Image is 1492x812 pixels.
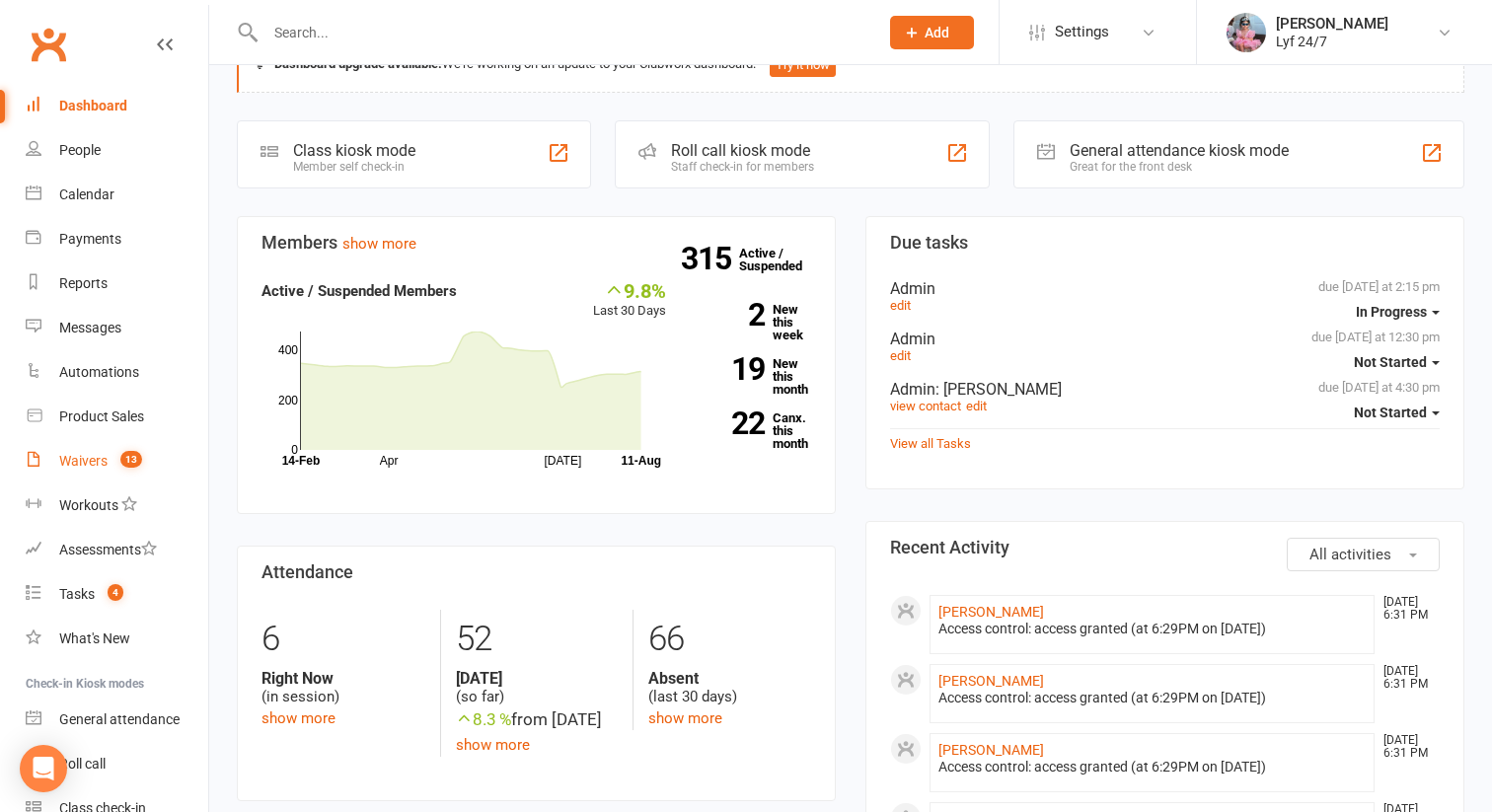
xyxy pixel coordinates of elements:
[938,604,1044,620] a: [PERSON_NAME]
[1354,344,1440,380] button: Not Started
[696,408,765,438] strong: 22
[26,572,208,617] a: Tasks 4
[26,395,208,439] a: Product Sales
[59,630,130,646] div: What's New
[456,669,619,688] strong: [DATE]
[938,742,1044,758] a: [PERSON_NAME]
[1287,538,1440,571] button: All activities
[1356,304,1427,320] span: In Progress
[260,19,864,46] input: Search...
[59,408,144,424] div: Product Sales
[26,173,208,217] a: Calendar
[1070,160,1289,174] div: Great for the front desk
[26,261,208,306] a: Reports
[59,320,121,335] div: Messages
[681,244,739,273] strong: 315
[261,282,457,300] strong: Active / Suspended Members
[59,542,157,557] div: Assessments
[26,617,208,661] a: What's New
[342,235,416,253] a: show more
[648,610,811,669] div: 66
[261,233,811,253] h3: Members
[59,231,121,247] div: Payments
[1276,33,1388,50] div: Lyf 24/7
[890,233,1440,253] h3: Due tasks
[456,610,619,669] div: 52
[1354,354,1427,370] span: Not Started
[890,399,961,413] a: view contact
[890,436,971,451] a: View all Tasks
[890,348,911,363] a: edit
[26,439,208,483] a: Waivers 13
[59,586,95,602] div: Tasks
[108,584,123,601] span: 4
[456,706,619,733] div: from [DATE]
[1356,294,1440,330] button: In Progress
[120,451,142,468] span: 13
[293,141,415,160] div: Class kiosk mode
[293,160,415,174] div: Member self check-in
[925,25,949,40] span: Add
[26,350,208,395] a: Automations
[20,745,67,792] div: Open Intercom Messenger
[890,538,1440,557] h3: Recent Activity
[26,128,208,173] a: People
[456,669,619,706] div: (so far)
[671,160,814,174] div: Staff check-in for members
[890,298,911,313] a: edit
[696,357,811,396] a: 19New this month
[1055,10,1109,54] span: Settings
[938,621,1366,637] div: Access control: access granted (at 6:29PM on [DATE])
[593,279,666,322] div: Last 30 Days
[26,742,208,786] a: Roll call
[261,669,425,706] div: (in session)
[1309,546,1391,563] span: All activities
[696,303,811,341] a: 2New this week
[26,528,208,572] a: Assessments
[648,709,722,727] a: show more
[59,453,108,469] div: Waivers
[1374,665,1439,691] time: [DATE] 6:31 PM
[648,669,811,688] strong: Absent
[59,756,106,772] div: Roll call
[26,217,208,261] a: Payments
[890,330,1440,348] div: Admin
[26,306,208,350] a: Messages
[696,411,811,450] a: 22Canx. this month
[890,380,1440,399] div: Admin
[261,610,425,669] div: 6
[1354,405,1427,420] span: Not Started
[671,141,814,160] div: Roll call kiosk mode
[1276,15,1388,33] div: [PERSON_NAME]
[890,16,974,49] button: Add
[648,669,811,706] div: (last 30 days)
[593,279,666,301] div: 9.8%
[1354,395,1440,430] button: Not Started
[1374,596,1439,622] time: [DATE] 6:31 PM
[24,20,73,69] a: Clubworx
[261,562,811,582] h3: Attendance
[890,279,1440,298] div: Admin
[59,186,114,202] div: Calendar
[59,275,108,291] div: Reports
[59,98,127,113] div: Dashboard
[696,300,765,330] strong: 2
[456,736,530,754] a: show more
[59,364,139,380] div: Automations
[59,142,101,158] div: People
[966,399,987,413] a: edit
[26,84,208,128] a: Dashboard
[938,673,1044,689] a: [PERSON_NAME]
[1374,734,1439,760] time: [DATE] 6:31 PM
[59,497,118,513] div: Workouts
[261,669,425,688] strong: Right Now
[261,709,336,727] a: show more
[26,483,208,528] a: Workouts
[938,690,1366,706] div: Access control: access granted (at 6:29PM on [DATE])
[456,709,511,729] span: 8.3 %
[935,380,1062,399] span: : [PERSON_NAME]
[938,759,1366,775] div: Access control: access granted (at 6:29PM on [DATE])
[1227,13,1266,52] img: thumb_image1747747990.png
[59,711,180,727] div: General attendance
[696,354,765,384] strong: 19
